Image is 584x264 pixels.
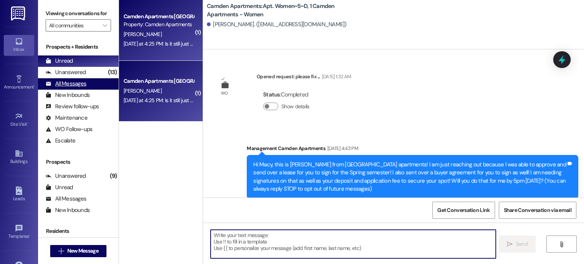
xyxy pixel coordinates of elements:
div: Camden Apartments [GEOGRAPHIC_DATA] [124,77,194,85]
div: Prospects + Residents [38,43,119,51]
div: All Messages [46,195,86,203]
div: Unread [46,183,73,191]
div: : Completed [263,89,313,101]
span: [PERSON_NAME] [124,87,162,94]
a: Inbox [4,35,34,55]
a: Buildings [4,147,34,168]
img: ResiDesk Logo [11,6,27,21]
div: Review follow-ups [46,103,99,111]
div: New Inbounds [46,91,90,99]
div: Opened request: please fix ... [257,73,351,83]
div: WO Follow-ups [46,125,92,133]
div: Unanswered [46,68,86,76]
span: • [27,120,29,126]
div: Unread [46,57,73,65]
div: Prospects [38,158,119,166]
span: Send [516,240,528,248]
span: New Message [67,247,98,255]
a: Templates • [4,222,34,242]
span: • [34,83,35,89]
div: [DATE] 4:43 PM [325,144,358,152]
a: Site Visit • [4,110,34,130]
div: [DATE] at 4:25 PM: Is it still just me and ryenne with ESA's? [124,40,249,47]
span: Share Conversation via email [504,206,571,214]
i:  [559,241,564,247]
div: Maintenance [46,114,87,122]
div: Unanswered [46,172,86,180]
input: All communities [49,19,99,32]
span: [PERSON_NAME] [124,31,162,38]
div: Camden Apartments [GEOGRAPHIC_DATA] [124,13,194,21]
span: Get Conversation Link [437,206,490,214]
div: (9) [108,170,119,182]
b: Camden Apartments: Apt. Women~5~D, 1 Camden Apartments - Women [207,2,359,19]
div: [DATE] at 4:25 PM: Is it still just me and ryenne with ESA's? [124,97,249,104]
i:  [58,248,64,254]
button: Share Conversation via email [499,202,576,219]
div: Management Camden Apartments [247,144,578,155]
label: Viewing conversations for [46,8,111,19]
i:  [507,241,513,247]
div: Property: Camden Apartments [124,21,194,28]
div: Residents [38,227,119,235]
div: WO [221,89,228,97]
div: New Inbounds [46,206,90,214]
label: Show details [281,103,309,111]
a: Leads [4,184,34,205]
b: Status [263,91,280,98]
button: Get Conversation Link [432,202,495,219]
div: Escalate [46,137,75,145]
div: [PERSON_NAME]. ([EMAIL_ADDRESS][DOMAIN_NAME]) [207,21,347,28]
div: Hi Macy, this is [PERSON_NAME] from [GEOGRAPHIC_DATA] apartments! I am just reaching out because ... [253,161,566,193]
button: Send [499,236,536,253]
span: • [29,232,30,238]
i:  [103,22,107,28]
button: New Message [50,245,106,257]
div: All Messages [46,80,86,88]
div: [DATE] 1:32 AM [320,73,351,81]
div: (13) [106,66,119,78]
